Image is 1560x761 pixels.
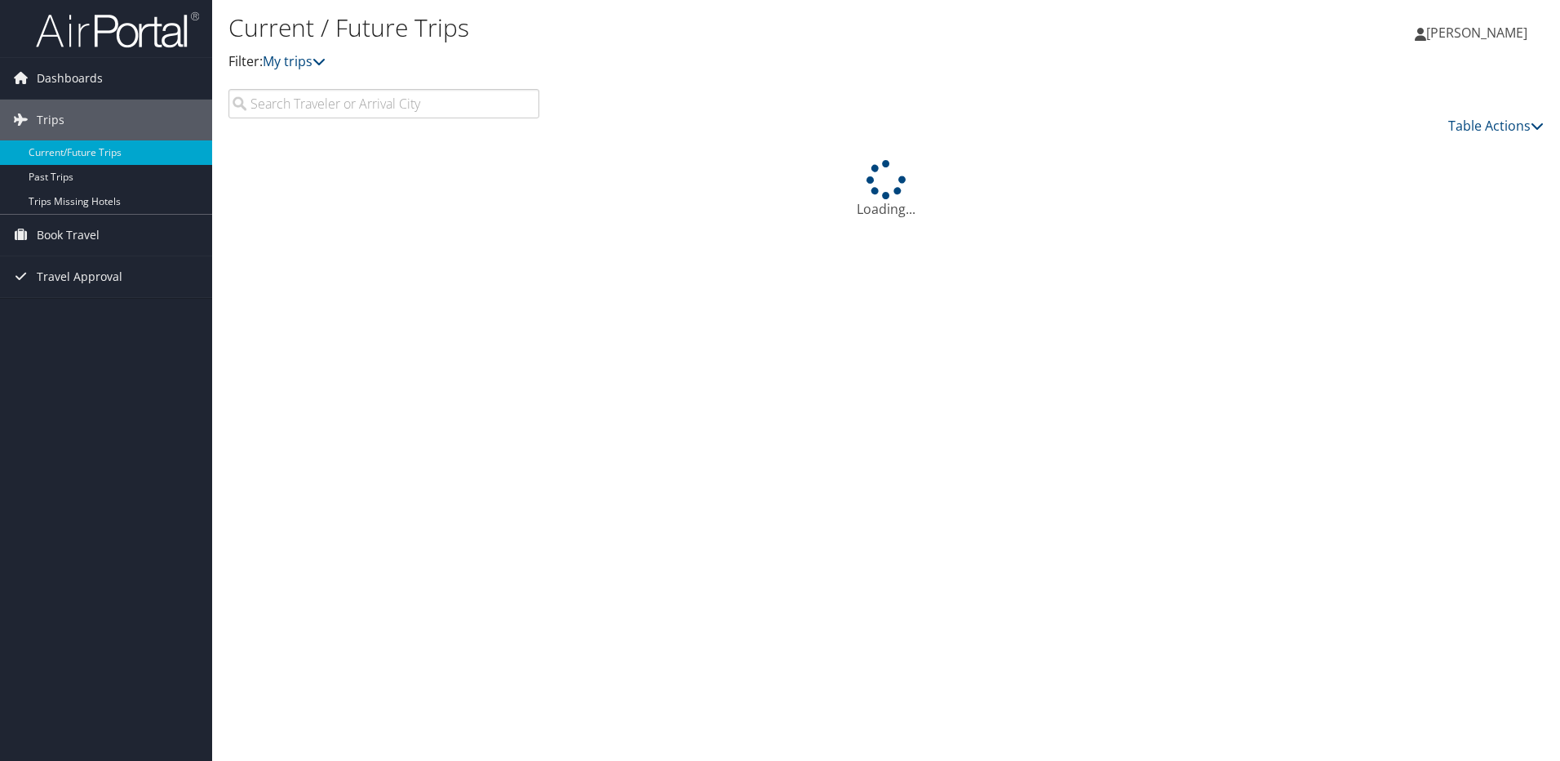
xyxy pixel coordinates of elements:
h1: Current / Future Trips [228,11,1106,45]
img: airportal-logo.png [36,11,199,49]
span: Book Travel [37,215,100,256]
p: Filter: [228,51,1106,73]
span: Travel Approval [37,256,122,297]
div: Loading... [228,160,1544,219]
span: Dashboards [37,58,103,99]
a: Table Actions [1448,117,1544,135]
input: Search Traveler or Arrival City [228,89,539,118]
a: My trips [263,52,326,70]
a: [PERSON_NAME] [1415,8,1544,57]
span: Trips [37,100,64,140]
span: [PERSON_NAME] [1426,24,1527,42]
